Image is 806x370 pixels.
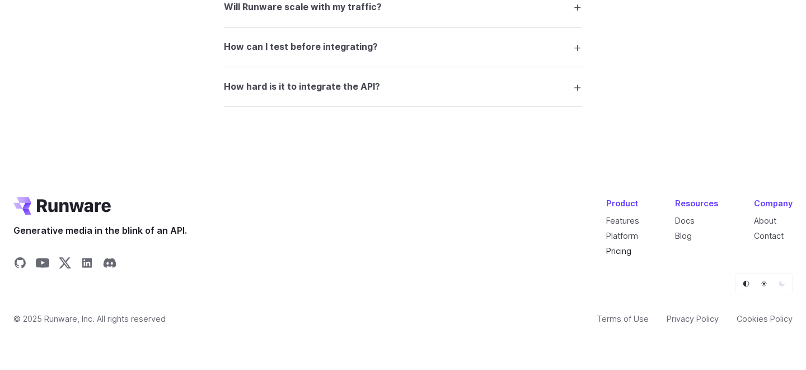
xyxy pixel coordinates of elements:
[13,197,111,215] a: Go to /
[735,273,793,294] ul: Theme selector
[13,256,27,273] a: Share on GitHub
[754,197,793,210] div: Company
[13,312,166,325] span: © 2025 Runware, Inc. All rights reserved
[737,312,793,325] a: Cookies Policy
[13,224,187,238] span: Generative media in the blink of an API.
[597,312,649,325] a: Terms of Use
[224,80,380,94] h3: How hard is it to integrate the API?
[667,312,719,325] a: Privacy Policy
[675,216,695,225] a: Docs
[58,256,72,273] a: Share on X
[224,76,582,98] summary: How hard is it to integrate the API?
[606,231,638,240] a: Platform
[81,256,94,273] a: Share on LinkedIn
[754,231,784,240] a: Contact
[36,256,49,273] a: Share on YouTube
[738,276,754,292] button: Default
[675,197,718,210] div: Resources
[224,36,582,58] summary: How can I test before integrating?
[675,231,692,240] a: Blog
[606,197,639,210] div: Product
[774,276,790,292] button: Dark
[224,40,378,54] h3: How can I test before integrating?
[756,276,772,292] button: Light
[606,216,639,225] a: Features
[103,256,116,273] a: Share on Discord
[606,246,631,256] a: Pricing
[754,216,776,225] a: About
